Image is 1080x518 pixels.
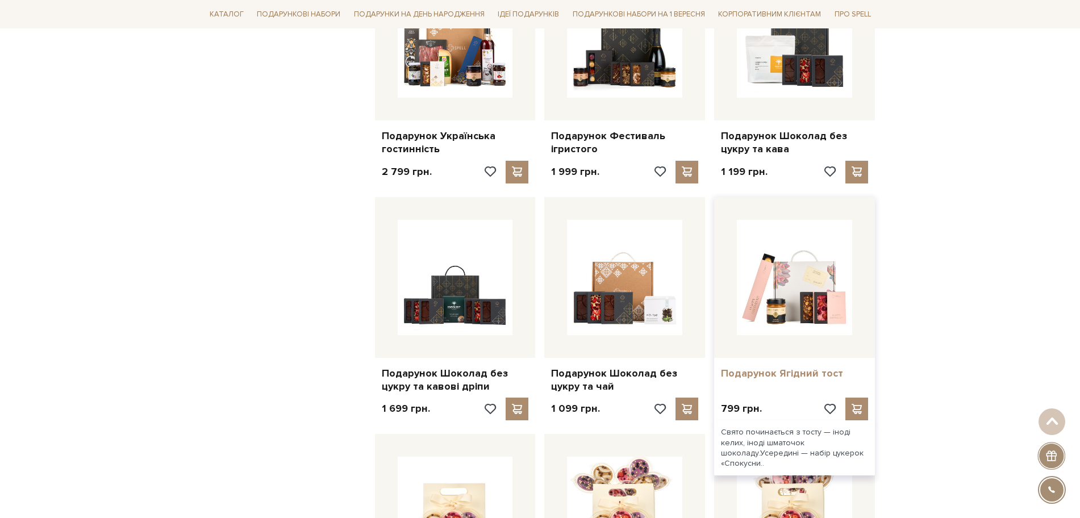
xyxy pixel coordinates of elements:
[714,420,875,475] div: Свято починається з тосту — іноді келих, іноді шматочок шоколаду.Усередині — набір цукерок «Споку...
[830,6,875,23] a: Про Spell
[205,6,248,23] a: Каталог
[721,402,762,415] p: 799 грн.
[382,129,529,156] a: Подарунок Українська гостинність
[551,367,698,394] a: Подарунок Шоколад без цукру та чай
[551,165,599,178] p: 1 999 грн.
[714,5,825,24] a: Корпоративним клієнтам
[252,6,345,23] a: Подарункові набори
[349,6,489,23] a: Подарунки на День народження
[551,129,698,156] a: Подарунок Фестиваль ігристого
[382,402,430,415] p: 1 699 грн.
[493,6,564,23] a: Ідеї подарунків
[721,129,868,156] a: Подарунок Шоколад без цукру та кава
[382,367,529,394] a: Подарунок Шоколад без цукру та кавові дріпи
[382,165,432,178] p: 2 799 грн.
[551,402,600,415] p: 1 099 грн.
[721,367,868,380] a: Подарунок Ягідний тост
[568,5,710,24] a: Подарункові набори на 1 Вересня
[721,165,768,178] p: 1 199 грн.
